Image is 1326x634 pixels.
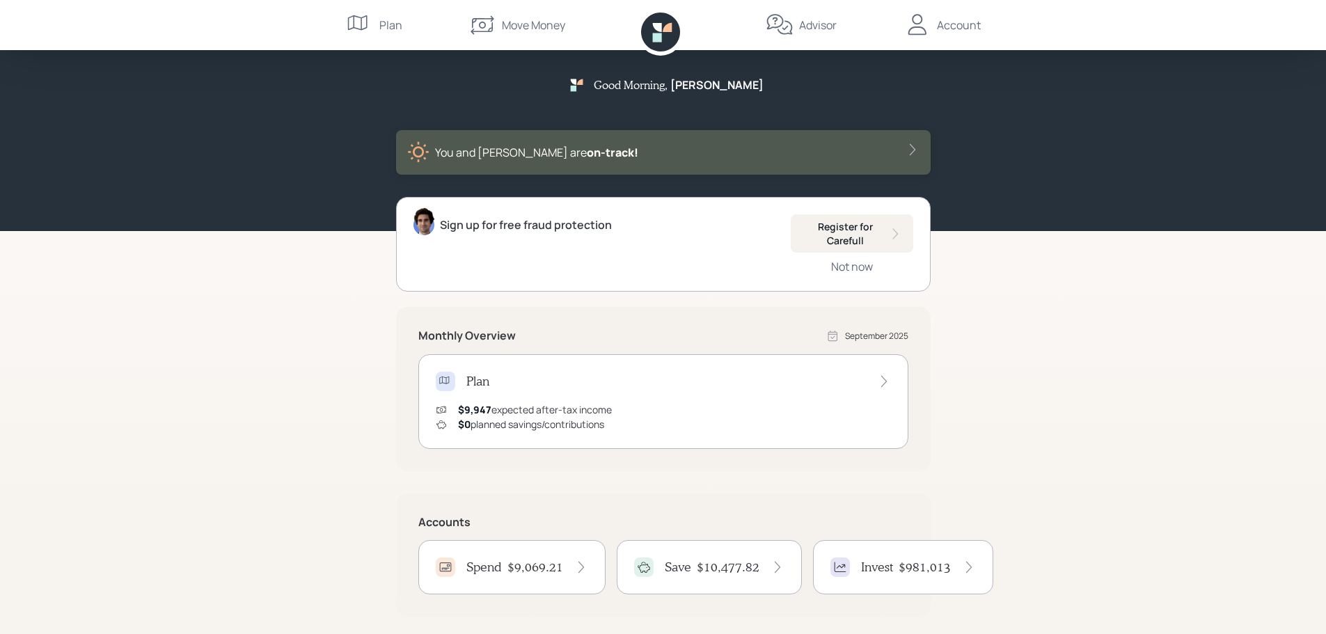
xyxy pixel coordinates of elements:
[418,329,516,342] h5: Monthly Overview
[937,17,981,33] div: Account
[587,145,638,160] span: on‑track!
[665,560,691,575] h4: Save
[458,418,471,431] span: $0
[791,214,913,253] button: Register for Carefull
[458,417,604,431] div: planned savings/contributions
[413,207,434,235] img: harrison-schaefer-headshot-2.png
[458,403,491,416] span: $9,947
[466,560,502,575] h4: Spend
[458,402,612,417] div: expected after-tax income
[670,79,764,92] h5: [PERSON_NAME]
[435,144,638,161] div: You and [PERSON_NAME] are
[466,374,489,389] h4: Plan
[594,78,668,91] h5: Good Morning ,
[899,560,951,575] h4: $981,013
[802,220,902,247] div: Register for Carefull
[407,141,429,164] img: sunny-XHVQM73Q.digested.png
[418,516,908,529] h5: Accounts
[845,330,908,342] div: September 2025
[440,216,612,233] div: Sign up for free fraud protection
[502,17,565,33] div: Move Money
[831,259,873,274] div: Not now
[861,560,893,575] h4: Invest
[799,17,837,33] div: Advisor
[507,560,563,575] h4: $9,069.21
[379,17,402,33] div: Plan
[697,560,759,575] h4: $10,477.82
